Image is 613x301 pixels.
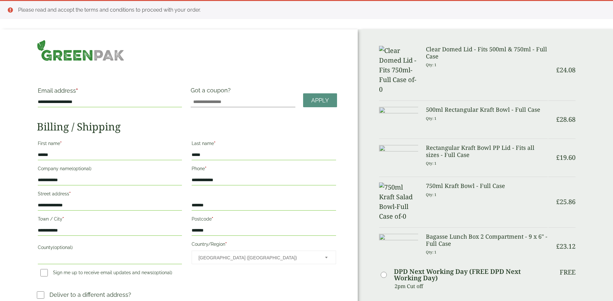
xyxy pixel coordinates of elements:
bdi: 25.86 [556,197,576,206]
img: 750ml Kraft Salad Bowl-Full Case of-0 [379,182,418,221]
input: Sign me up to receive email updates and news(optional) [40,269,48,276]
h3: Clear Domed Lid - Fits 500ml & 750ml - Full Case [426,46,548,60]
bdi: 24.08 [556,66,576,74]
label: First name [38,139,182,150]
small: Qty: 1 [426,161,437,166]
h3: 500ml Rectangular Kraft Bowl - Full Case [426,106,548,113]
bdi: 28.68 [556,115,576,124]
abbr: required [69,191,71,196]
li: Please read and accept the terms and conditions to proceed with your order. [18,6,603,14]
h2: Billing / Shipping [37,120,337,133]
span: Apply [311,97,329,104]
abbr: required [62,216,64,222]
span: United Kingdom (UK) [198,251,316,265]
label: Last name [192,139,336,150]
label: Town / City [38,214,182,225]
abbr: required [214,141,216,146]
small: Qty: 1 [426,192,437,197]
h3: Bagasse Lunch Box 2 Compartment - 9 x 6" - Full Case [426,233,548,247]
p: Free [560,268,576,276]
span: (optional) [153,270,172,275]
h3: 750ml Kraft Bowl - Full Case [426,182,548,190]
abbr: required [76,87,78,94]
img: Clear Domed Lid - Fits 750ml-Full Case of-0 [379,46,418,94]
abbr: required [205,166,206,171]
small: Qty: 1 [426,62,437,67]
abbr: required [60,141,62,146]
small: Qty: 1 [426,116,437,121]
p: Deliver to a different address? [49,290,131,299]
a: Apply [303,93,337,107]
label: County [38,243,182,254]
label: Street address [38,189,182,200]
span: (optional) [53,245,73,250]
label: Company name [38,164,182,175]
abbr: required [225,242,227,247]
bdi: 19.60 [556,153,576,162]
span: £ [556,242,560,251]
p: 2pm Cut off [395,281,548,291]
span: £ [556,66,560,74]
span: £ [556,115,560,124]
label: Phone [192,164,336,175]
img: GreenPak Supplies [37,40,124,61]
label: DPD Next Working Day (FREE DPD Next Working Day) [394,268,548,281]
h3: Rectangular Kraft Bowl PP Lid - Fits all sizes - Full Case [426,144,548,158]
label: Email address [38,88,182,97]
span: £ [556,197,560,206]
small: Qty: 1 [426,250,437,254]
span: (optional) [72,166,91,171]
label: Country/Region [192,240,336,251]
abbr: required [212,216,213,222]
span: Country/Region [192,251,336,264]
label: Postcode [192,214,336,225]
label: Got a coupon? [191,87,233,97]
bdi: 23.12 [556,242,576,251]
label: Sign me up to receive email updates and news [38,270,175,277]
span: £ [556,153,560,162]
